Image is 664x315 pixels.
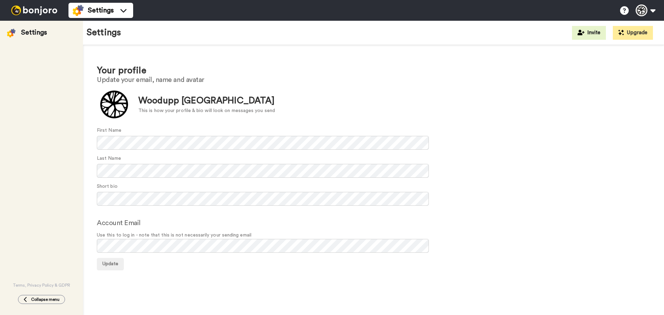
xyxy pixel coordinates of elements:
label: Short bio [97,183,118,190]
h1: Your profile [97,66,650,76]
img: settings-colored.svg [7,29,16,37]
span: Update [102,261,118,266]
span: Collapse menu [31,297,59,302]
label: Account Email [97,218,141,228]
button: Update [97,258,124,270]
label: First Name [97,127,121,134]
h2: Update your email, name and avatar [97,76,650,84]
div: Settings [21,28,47,37]
label: Last Name [97,155,121,162]
div: This is how your profile & bio will look on messages you send [138,107,275,114]
button: Upgrade [613,26,653,40]
span: Settings [88,6,114,15]
button: Collapse menu [18,295,65,304]
button: Invite [572,26,606,40]
div: Woodupp [GEOGRAPHIC_DATA] [138,94,275,107]
h1: Settings [86,28,121,38]
img: settings-colored.svg [73,5,84,16]
span: Use this to log in - note that this is not necessarily your sending email [97,232,650,239]
img: bj-logo-header-white.svg [8,6,60,15]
